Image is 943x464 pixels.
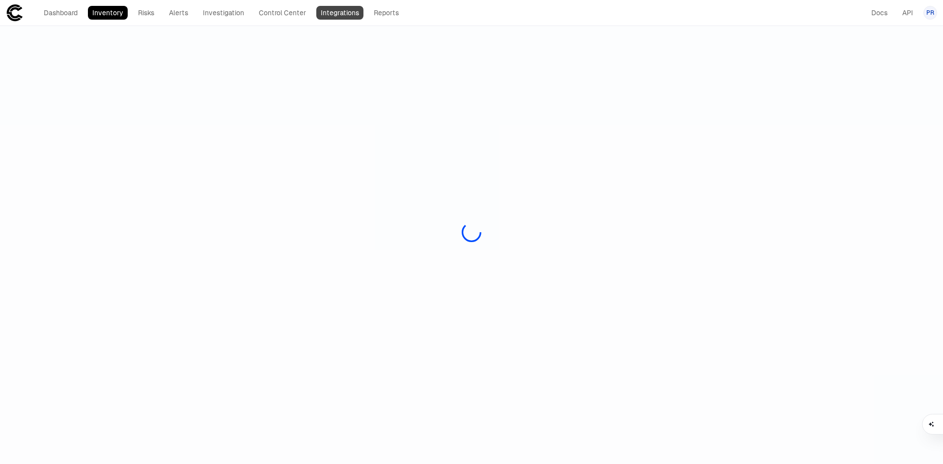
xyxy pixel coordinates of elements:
[198,6,249,20] a: Investigation
[134,6,159,20] a: Risks
[867,6,892,20] a: Docs
[898,6,917,20] a: API
[926,9,934,17] span: PR
[316,6,363,20] a: Integrations
[39,6,82,20] a: Dashboard
[254,6,310,20] a: Control Center
[369,6,403,20] a: Reports
[165,6,193,20] a: Alerts
[88,6,128,20] a: Inventory
[923,6,937,20] button: PR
